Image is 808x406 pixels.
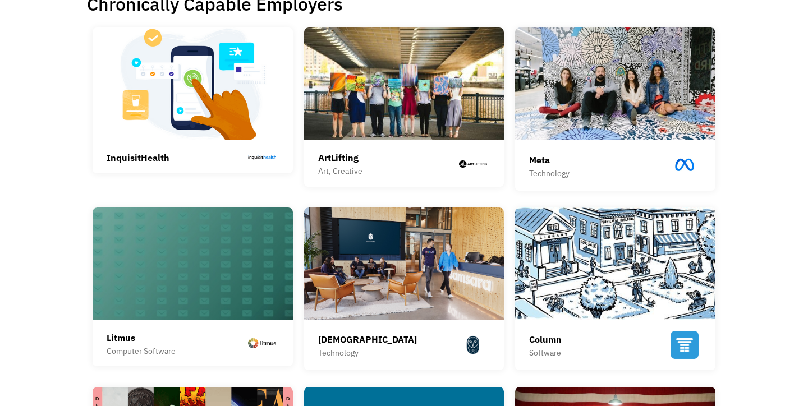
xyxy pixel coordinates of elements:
div: Litmus [107,331,176,344]
a: ArtLiftingArt, Creative [304,27,504,187]
div: [DEMOGRAPHIC_DATA] [318,333,417,346]
div: Software [529,346,562,359]
a: MetaTechnology [515,27,715,191]
div: InquisitHealth [107,151,169,164]
div: Art, Creative [318,164,362,178]
a: ColumnSoftware [515,207,715,371]
a: [DEMOGRAPHIC_DATA]Technology [304,207,504,371]
div: Computer Software [107,344,176,358]
div: Technology [318,346,417,359]
div: Column [529,333,562,346]
a: InquisitHealth [93,27,293,173]
div: Meta [529,153,570,167]
a: LitmusComputer Software [93,207,293,367]
div: Technology [529,167,570,180]
div: ArtLifting [318,151,362,164]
